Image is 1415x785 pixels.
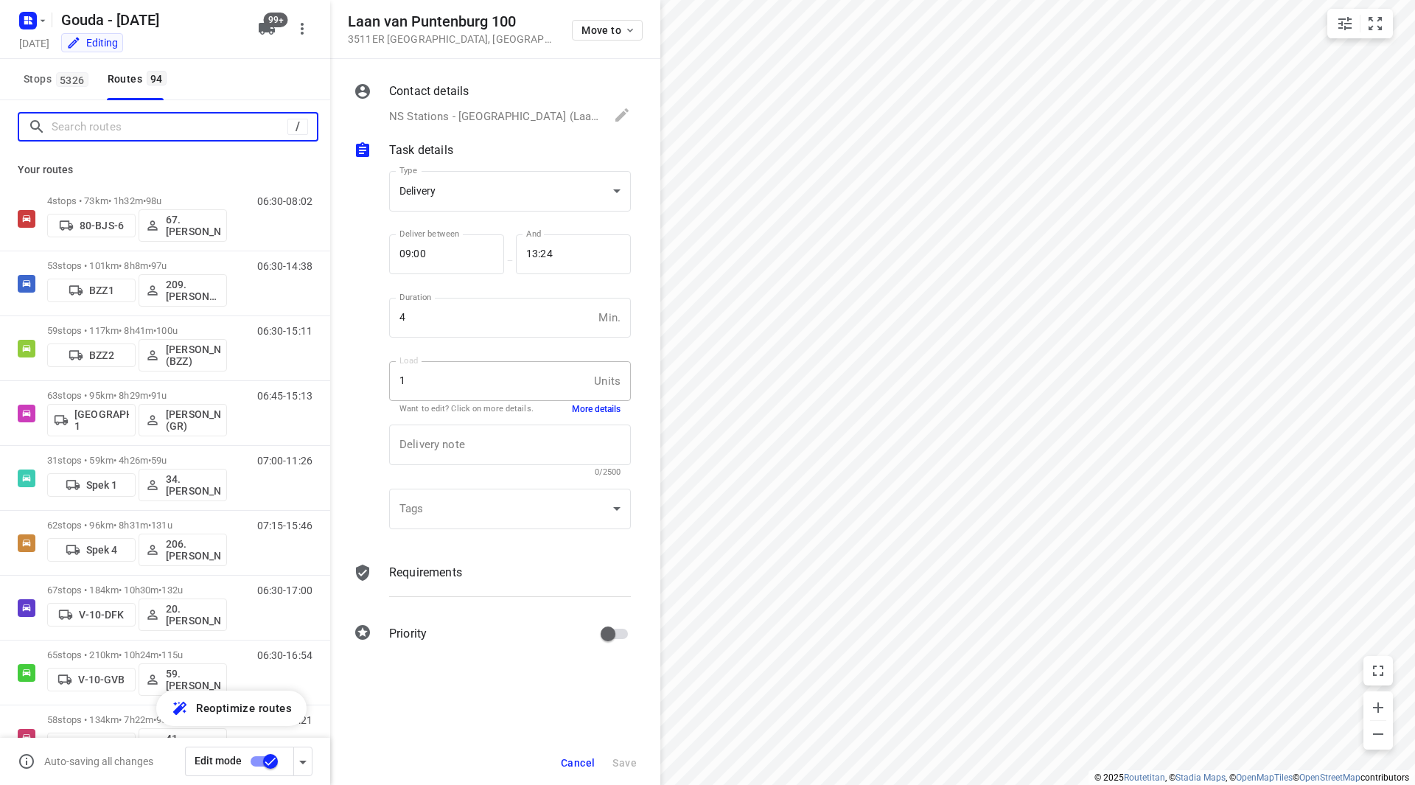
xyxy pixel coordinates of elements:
[156,714,172,725] span: 93u
[166,279,220,302] p: 209.[PERSON_NAME] (BZZ)
[158,585,161,596] span: •
[47,473,136,497] button: Spek 1
[166,343,220,367] p: [PERSON_NAME] (BZZ)
[595,467,621,477] span: 0/2500
[389,108,599,125] p: NS Stations - [GEOGRAPHIC_DATA] (Laan v [GEOGRAPHIC_DATA])([PERSON_NAME]), [PHONE_NUMBER], [EMAIL...
[264,13,288,27] span: 99+
[581,24,636,36] span: Move to
[252,14,282,43] button: 99+
[47,214,136,237] button: 80-BJS-6
[1094,772,1409,783] li: © 2025 , © , © © contributors
[153,714,156,725] span: •
[257,455,312,467] p: 07:00-11:26
[1330,9,1360,38] button: Map settings
[389,625,427,643] p: Priority
[555,750,601,776] button: Cancel
[47,585,227,596] p: 67 stops • 184km • 10h30m
[389,564,462,582] p: Requirements
[195,755,242,767] span: Edit mode
[47,520,227,531] p: 62 stops • 96km • 8h31m
[80,220,124,231] p: 80-BJS-6
[89,349,114,361] p: BZZ2
[257,195,312,207] p: 06:30-08:02
[139,599,227,631] button: 20.[PERSON_NAME]
[143,195,146,206] span: •
[257,520,312,531] p: 07:15-15:46
[47,195,227,206] p: 4 stops • 73km • 1h32m
[47,455,227,466] p: 31 stops • 59km • 4h26m
[1360,9,1390,38] button: Fit zoom
[47,343,136,367] button: BZZ2
[389,142,453,159] p: Task details
[354,83,631,127] div: Contact detailsNS Stations - [GEOGRAPHIC_DATA] (Laan v [GEOGRAPHIC_DATA])([PERSON_NAME]), [PHONE_...
[389,83,469,100] p: Contact details
[504,255,516,266] p: —
[354,142,631,162] div: Task details
[47,279,136,302] button: BZZ1
[151,260,167,271] span: 97u
[151,390,167,401] span: 91u
[74,408,129,432] p: [GEOGRAPHIC_DATA] 1
[1299,772,1360,783] a: OpenStreetMap
[161,649,183,660] span: 115u
[287,119,308,135] div: /
[598,310,621,327] p: Min.
[348,13,554,30] h5: Laan van Puntenburg 100
[139,663,227,696] button: 59.[PERSON_NAME]
[47,668,136,691] button: V-10-GVB
[1327,9,1393,38] div: small contained button group
[47,404,136,436] button: [GEOGRAPHIC_DATA] 1
[66,35,118,50] div: You are currently in edit mode.
[399,185,607,198] div: Delivery
[47,538,136,562] button: Spek 4
[139,274,227,307] button: 209.[PERSON_NAME] (BZZ)
[146,195,161,206] span: 98u
[257,390,312,402] p: 06:45-15:13
[294,752,312,770] div: Driver app settings
[156,691,307,726] button: Reoptimize routes
[44,756,153,767] p: Auto-saving all changes
[86,479,118,491] p: Spek 1
[139,728,227,761] button: 41.[PERSON_NAME]
[572,403,621,416] button: More details
[148,390,151,401] span: •
[389,171,631,212] div: Delivery
[108,70,171,88] div: Routes
[166,668,220,691] p: 59.[PERSON_NAME]
[196,699,292,718] span: Reoptimize routes
[287,14,317,43] button: More
[89,285,114,296] p: BZZ1
[55,8,246,32] h5: Rename
[348,33,554,45] p: 3511ER [GEOGRAPHIC_DATA] , [GEOGRAPHIC_DATA]
[257,260,312,272] p: 06:30-14:38
[47,714,227,725] p: 58 stops • 134km • 7h22m
[1124,772,1165,783] a: Routetitan
[1175,772,1226,783] a: Stadia Maps
[257,325,312,337] p: 06:30-15:11
[47,260,227,271] p: 53 stops • 101km • 8h8m
[47,603,136,627] button: V-10-DFK
[166,603,220,627] p: 20.[PERSON_NAME]
[86,544,118,556] p: Spek 4
[161,585,183,596] span: 132u
[148,260,151,271] span: •
[148,520,151,531] span: •
[78,674,125,685] p: V-10-GVB
[139,404,227,436] button: [PERSON_NAME] (GR)
[148,455,151,466] span: •
[613,106,631,124] svg: Edit
[166,538,220,562] p: 206.[PERSON_NAME]
[139,534,227,566] button: 206.[PERSON_NAME]
[156,325,178,336] span: 100u
[399,403,534,416] p: Want to edit? Click on more details.
[24,70,93,88] span: Stops
[257,649,312,661] p: 06:30-16:54
[561,757,595,769] span: Cancel
[153,325,156,336] span: •
[158,649,161,660] span: •
[47,325,227,336] p: 59 stops • 117km • 8h41m
[47,649,227,660] p: 65 stops • 210km • 10h24m
[151,520,172,531] span: 131u
[389,489,631,529] div: ​
[1236,772,1293,783] a: OpenMapTiles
